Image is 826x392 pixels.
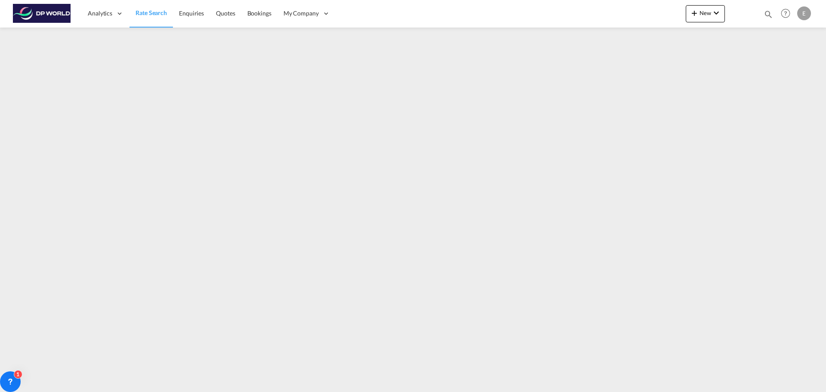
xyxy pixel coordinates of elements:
span: My Company [284,9,319,18]
span: Analytics [88,9,112,18]
div: icon-magnify [764,9,773,22]
span: Enquiries [179,9,204,17]
span: Bookings [247,9,271,17]
span: Quotes [216,9,235,17]
md-icon: icon-chevron-down [711,8,721,18]
div: E [797,6,811,20]
md-icon: icon-plus 400-fg [689,8,700,18]
div: Help [778,6,797,22]
img: c08ca190194411f088ed0f3ba295208c.png [13,4,71,23]
span: New [689,9,721,16]
button: icon-plus 400-fgNewicon-chevron-down [686,5,725,22]
md-icon: icon-magnify [764,9,773,19]
span: Help [778,6,793,21]
span: Rate Search [136,9,167,16]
